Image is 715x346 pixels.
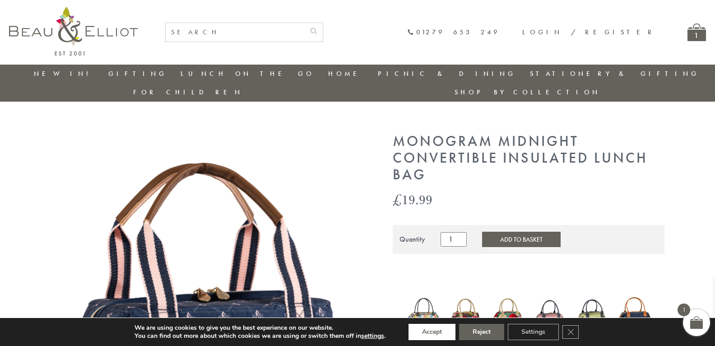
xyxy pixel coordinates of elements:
button: Close GDPR Cookie Banner [562,325,579,339]
a: Oxford quilted lunch bag pistachio [576,293,609,341]
input: Product quantity [441,232,467,247]
img: Sarah Kelleher convertible lunch bag teal [491,294,525,338]
a: Oxford quilted lunch bag mallow [533,293,566,340]
p: We are using cookies to give you the best experience on our website. [135,324,385,332]
iframe: Secure express checkout frame [391,259,666,281]
button: Add to Basket [482,232,561,247]
a: Picnic & Dining [378,69,516,78]
a: Carnaby eclipse convertible lunch bag [406,295,440,339]
div: Quantity [399,235,425,243]
img: Navy Broken-hearted Convertible Insulated Lunch Bag [617,294,651,338]
a: New in! [34,69,94,78]
a: Stationery & Gifting [530,69,699,78]
p: You can find out more about which cookies we are using or switch them off in . [135,332,385,340]
span: 1 [678,304,690,316]
button: Accept [409,324,455,340]
a: Sarah Kelleher Lunch Bag Dark Stone [449,295,482,338]
a: 01279 653 249 [407,28,500,36]
img: logo [9,7,138,56]
img: Oxford quilted lunch bag mallow [533,293,566,338]
img: Oxford quilted lunch bag pistachio [576,293,609,339]
a: Sarah Kelleher convertible lunch bag teal [491,294,525,340]
a: Lunch On The Go [181,69,314,78]
h1: Monogram Midnight Convertible Insulated Lunch Bag [393,133,664,183]
a: 1 [687,23,706,41]
a: For Children [133,88,243,97]
button: Reject [459,324,504,340]
span: £ [393,190,402,209]
a: Navy Broken-hearted Convertible Insulated Lunch Bag [617,294,651,340]
img: Carnaby eclipse convertible lunch bag [406,295,440,337]
bdi: 19.99 [393,190,432,209]
a: Home [328,69,364,78]
input: SEARCH [166,23,305,42]
button: Settings [508,324,559,340]
img: Sarah Kelleher Lunch Bag Dark Stone [449,295,482,336]
button: settings [361,332,384,340]
a: Gifting [108,69,167,78]
a: Login / Register [522,28,656,37]
a: Shop by collection [455,88,600,97]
